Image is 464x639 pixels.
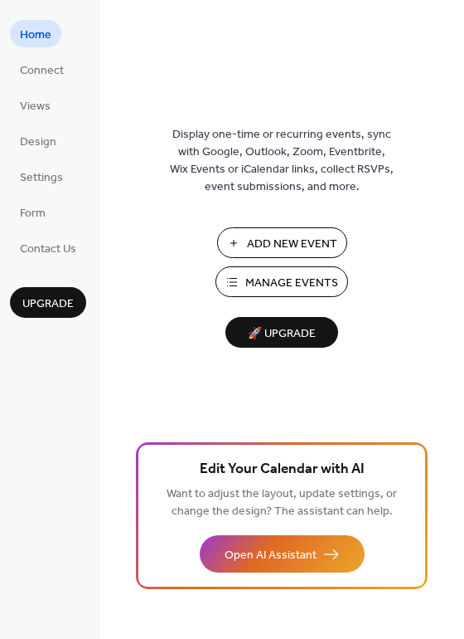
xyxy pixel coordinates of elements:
[10,234,86,261] a: Contact Us
[10,56,74,83] a: Connect
[20,27,51,44] span: Home
[215,266,348,297] button: Manage Events
[167,483,397,523] span: Want to adjust the layout, update settings, or change the design? The assistant can help.
[10,127,66,154] a: Design
[20,205,46,222] span: Form
[225,317,338,348] button: 🚀 Upgrade
[247,236,337,253] span: Add New Event
[225,547,317,564] span: Open AI Assistant
[20,134,56,151] span: Design
[170,126,394,196] span: Display one-time or recurring events, sync with Google, Outlook, Zoom, Eventbrite, Wix Events or ...
[10,20,61,47] a: Home
[10,198,56,226] a: Form
[245,275,338,292] span: Manage Events
[200,458,365,481] span: Edit Your Calendar with AI
[20,169,63,187] span: Settings
[20,98,51,115] span: Views
[235,323,328,345] span: 🚀 Upgrade
[200,535,365,573] button: Open AI Assistant
[20,62,64,80] span: Connect
[10,287,86,318] button: Upgrade
[10,91,60,119] a: Views
[22,295,74,313] span: Upgrade
[10,163,73,190] a: Settings
[217,227,347,258] button: Add New Event
[20,241,76,258] span: Contact Us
